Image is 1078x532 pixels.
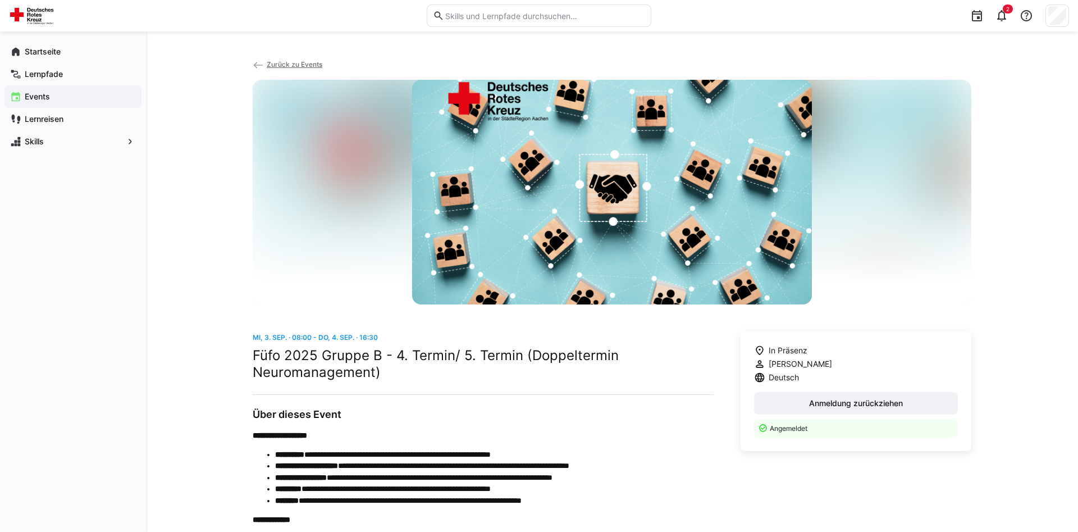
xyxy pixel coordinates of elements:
[253,408,714,421] h3: Über dieses Event
[769,358,832,370] span: [PERSON_NAME]
[769,345,807,356] span: In Präsenz
[754,392,958,415] button: Anmeldung zurückziehen
[253,347,714,381] h2: Füfo 2025 Gruppe B - 4. Termin/ 5. Termin (Doppeltermin Neuromanagement)
[1006,6,1010,12] span: 2
[770,424,951,433] p: Angemeldet
[253,60,322,69] a: Zurück zu Events
[267,60,322,69] span: Zurück zu Events
[769,372,799,383] span: Deutsch
[253,333,378,342] span: Mi, 3. Sep. · 08:00 - Do, 4. Sep. · 16:30
[807,398,905,409] span: Anmeldung zurückziehen
[444,11,645,21] input: Skills und Lernpfade durchsuchen…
